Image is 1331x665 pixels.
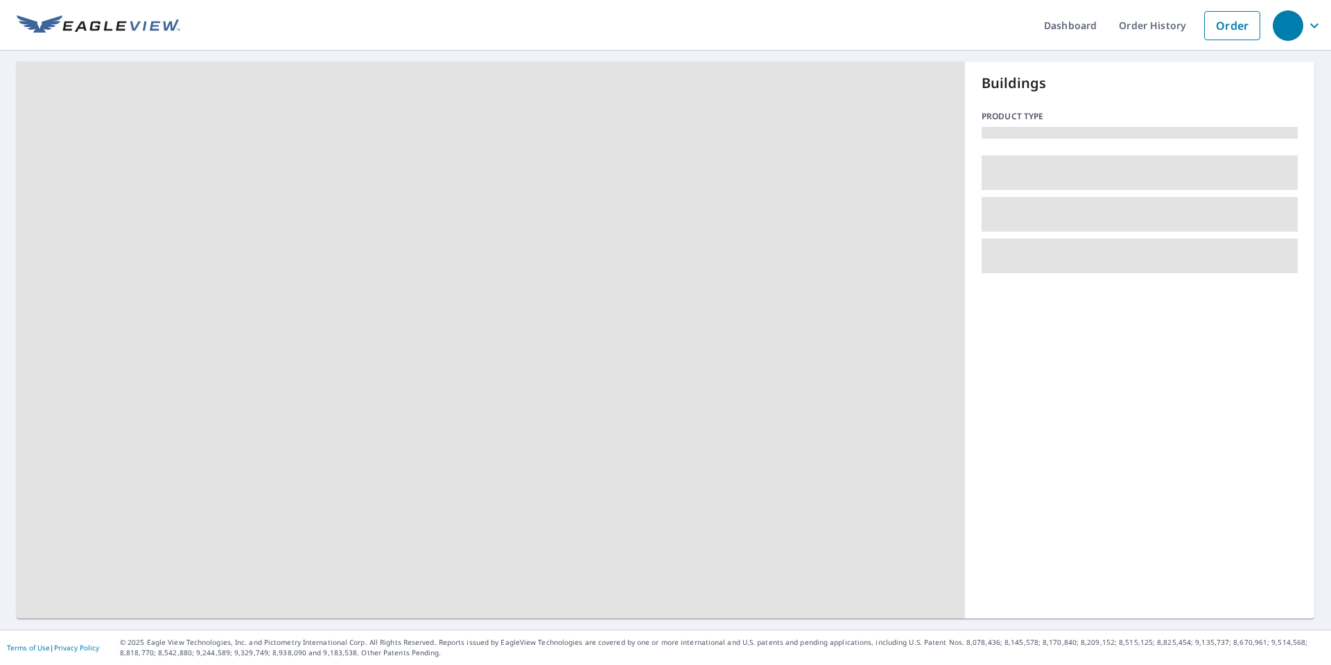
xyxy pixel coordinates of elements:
a: Terms of Use [7,643,50,653]
a: Privacy Policy [54,643,99,653]
p: Buildings [982,73,1298,94]
p: © 2025 Eagle View Technologies, Inc. and Pictometry International Corp. All Rights Reserved. Repo... [120,637,1324,658]
p: | [7,644,99,652]
p: Product type [982,110,1298,123]
a: Order [1204,11,1260,40]
img: EV Logo [17,15,180,36]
